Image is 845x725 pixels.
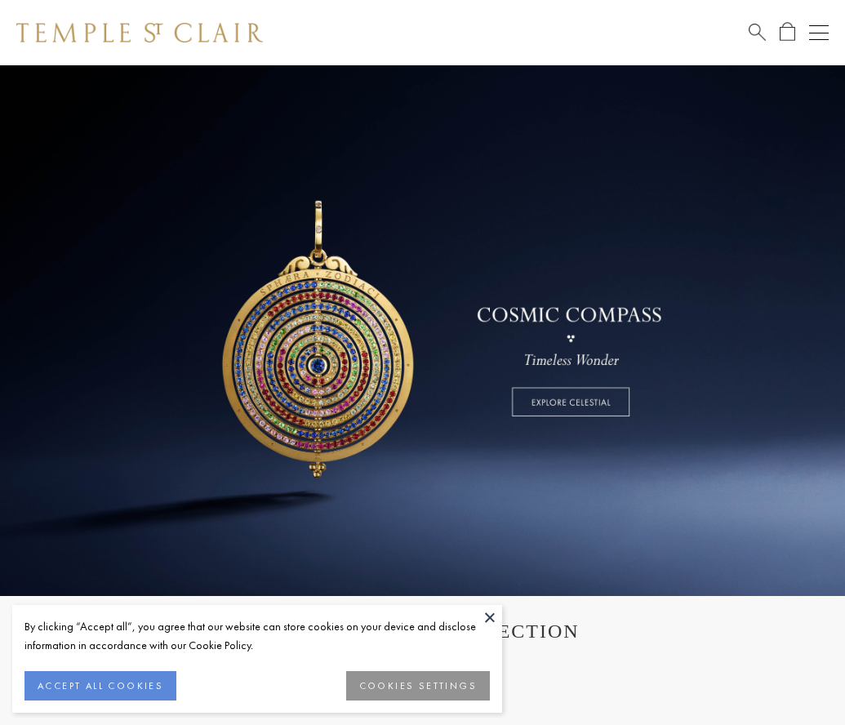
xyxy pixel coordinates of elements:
button: Open navigation [809,23,829,42]
button: COOKIES SETTINGS [346,671,490,701]
div: By clicking “Accept all”, you agree that our website can store cookies on your device and disclos... [24,617,490,655]
a: Open Shopping Bag [780,22,795,42]
a: Search [749,22,766,42]
button: ACCEPT ALL COOKIES [24,671,176,701]
img: Temple St. Clair [16,23,263,42]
